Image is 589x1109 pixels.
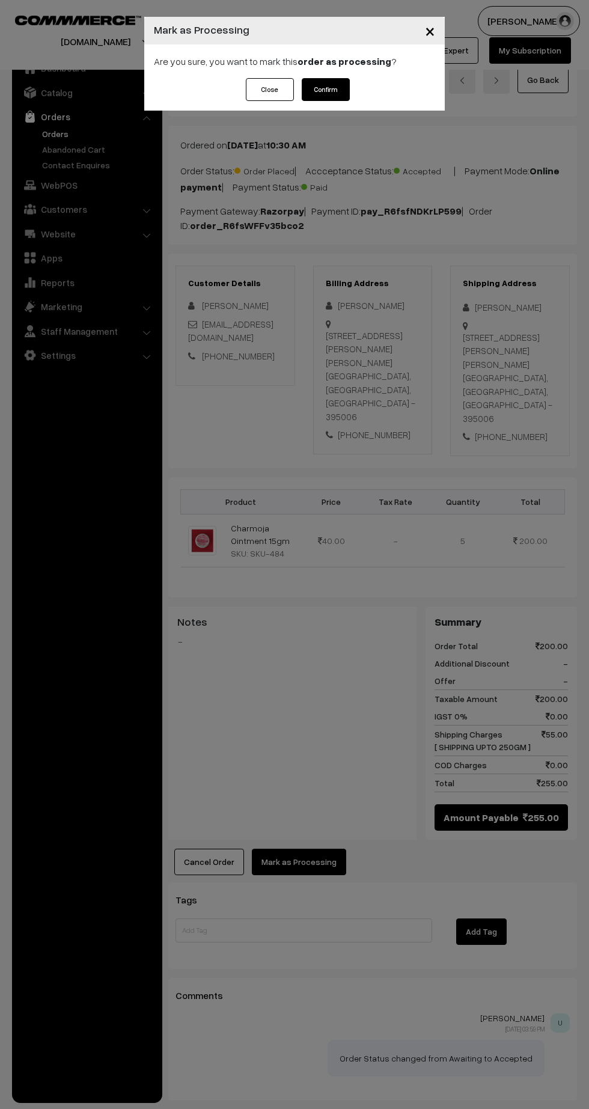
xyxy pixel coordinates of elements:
strong: order as processing [298,55,391,67]
button: Close [415,12,445,49]
div: Are you sure, you want to mark this ? [144,44,445,78]
button: Close [246,78,294,101]
h4: Mark as Processing [154,22,249,38]
button: Confirm [302,78,350,101]
span: × [425,19,435,41]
